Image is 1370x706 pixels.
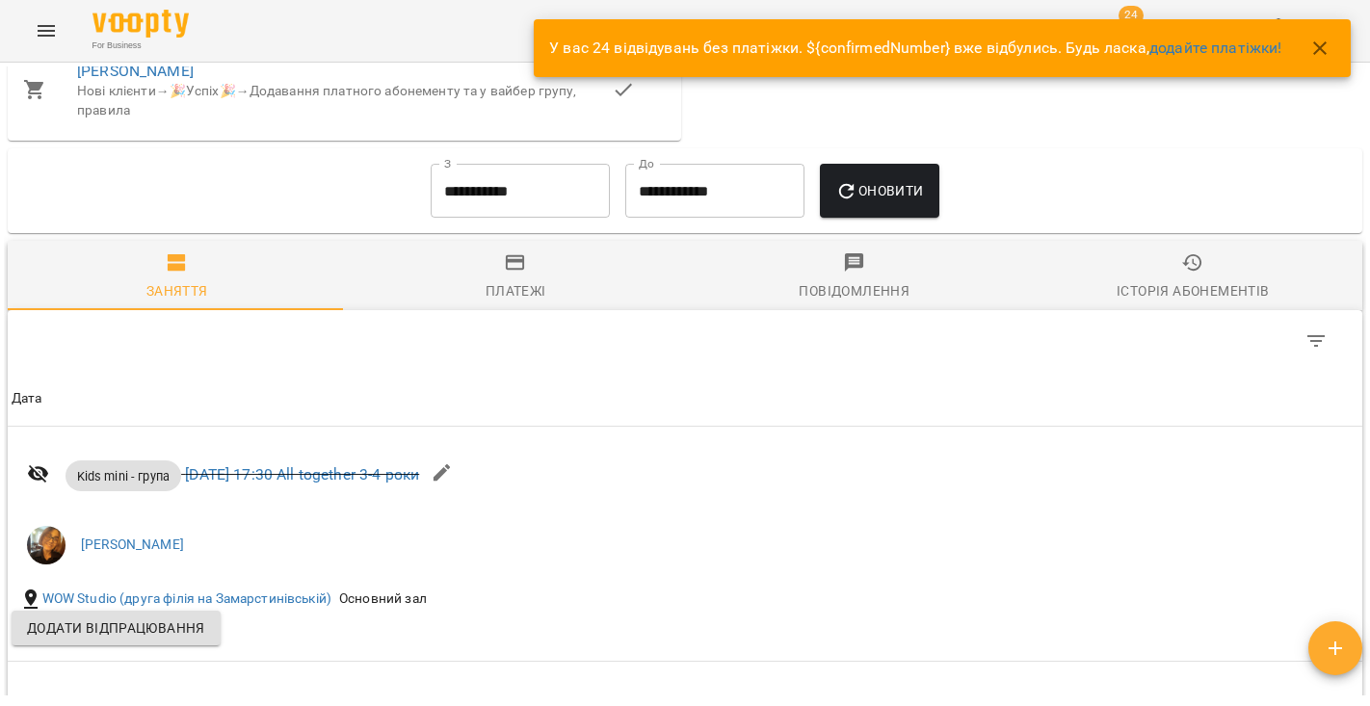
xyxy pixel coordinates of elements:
div: Повідомлення [799,279,909,302]
div: Table Toolbar [8,310,1362,372]
button: Додати відпрацювання [12,611,221,645]
span: For Business [92,39,189,52]
img: 851e2c1a8143ac4e88e67686d2802c01.jpg [27,526,66,564]
button: Оновити [820,164,938,218]
p: У вас 24 відвідувань без платіжки. ${confirmedNumber} вже відбулись. Будь ласка, [549,37,1281,60]
a: додайте платіжки! [1149,39,1282,57]
span: Оновити [835,179,923,202]
button: Фільтр [1293,318,1339,364]
span: Kids mini - група [66,467,182,485]
div: Заняття [146,279,208,302]
div: Дата [12,387,42,410]
a: WOW Studio (друга філія на Замарстинівській) [42,589,331,609]
span: Дата [12,387,1358,410]
a: [DATE] 17:30 All together 3-4 роки [185,466,419,484]
a: [PERSON_NAME] [81,536,184,555]
span: 24 [1119,6,1144,25]
span: → [236,83,250,98]
a: [PERSON_NAME] [77,62,194,80]
div: Історія абонементів [1117,279,1269,302]
button: Menu [23,8,69,54]
div: Основний зал [335,586,431,613]
div: Sort [12,387,42,410]
span: → [156,83,170,98]
img: Voopty Logo [92,10,189,38]
span: Додати відпрацювання [27,616,205,640]
div: Платежі [486,279,546,302]
div: Нові клієнти 🎉Успіх🎉 Додавання платного абонементу та у вайбер групу, правила [77,82,612,119]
